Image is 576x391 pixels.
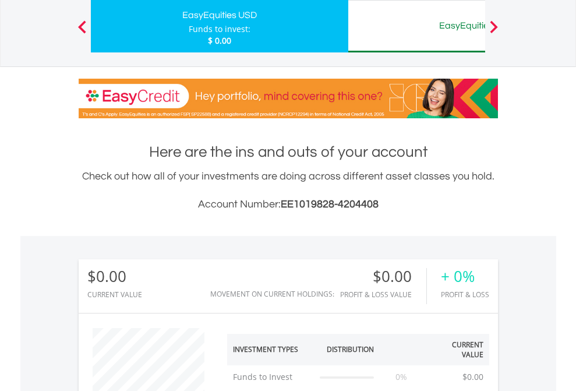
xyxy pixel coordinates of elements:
[327,344,374,354] div: Distribution
[340,268,426,285] div: $0.00
[482,26,506,38] button: Next
[380,365,423,389] td: 0%
[227,365,314,389] td: Funds to Invest
[441,291,489,298] div: Profit & Loss
[79,168,498,213] div: Check out how all of your investments are doing across different asset classes you hold.
[208,35,231,46] span: $ 0.00
[87,291,142,298] div: CURRENT VALUE
[98,7,341,23] div: EasyEquities USD
[210,290,334,298] div: Movement on Current Holdings:
[423,334,489,365] th: Current Value
[79,196,498,213] h3: Account Number:
[79,79,498,118] img: EasyCredit Promotion Banner
[227,334,314,365] th: Investment Types
[281,199,379,210] span: EE1019828-4204408
[79,142,498,163] h1: Here are the ins and outs of your account
[189,23,250,35] div: Funds to invest:
[340,291,426,298] div: Profit & Loss Value
[441,268,489,285] div: + 0%
[457,365,489,389] td: $0.00
[70,26,94,38] button: Previous
[87,268,142,285] div: $0.00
